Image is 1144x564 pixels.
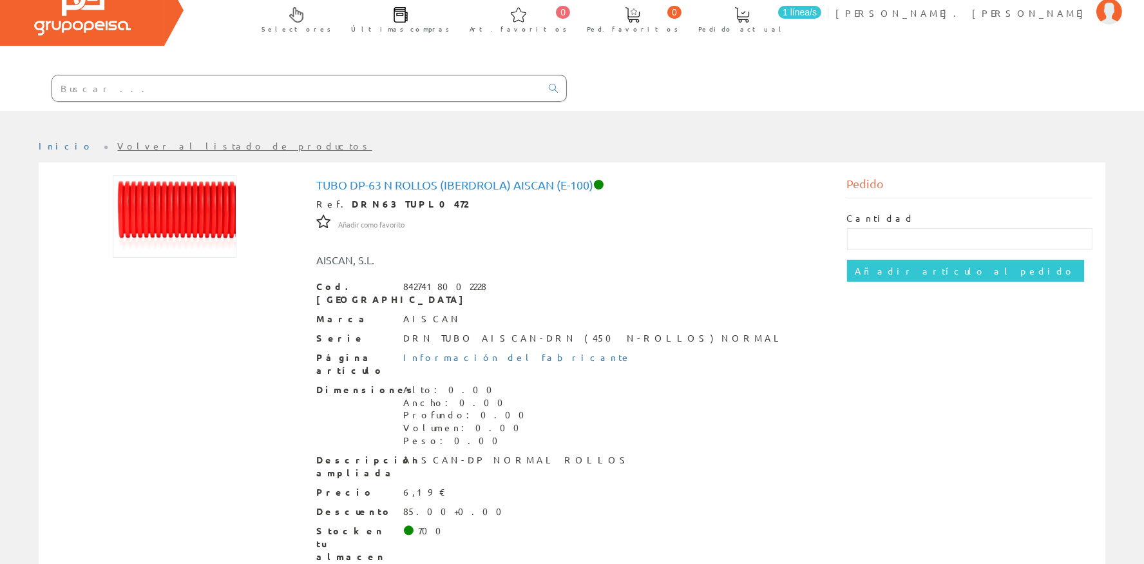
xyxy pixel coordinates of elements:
[556,6,570,19] span: 0
[418,525,449,538] div: 700
[351,23,450,35] span: Últimas compras
[404,313,462,326] div: AISCAN
[317,313,394,326] span: Marca
[698,23,786,35] span: Pedido actual
[667,6,682,19] span: 0
[39,140,93,151] a: Inicio
[317,198,828,211] div: Ref.
[587,23,678,35] span: Ped. favoritos
[778,6,821,19] span: 1 línea/s
[835,6,1090,19] span: [PERSON_NAME]. [PERSON_NAME]
[339,220,405,230] span: Añadir como favorito
[404,280,487,293] div: 8427418002228
[339,218,405,229] a: Añadir como favorito
[404,396,533,409] div: Ancho: 0.00
[52,75,541,101] input: Buscar ...
[404,384,533,396] div: Alto: 0.00
[404,486,446,499] div: 6,19 €
[317,384,394,396] span: Dimensiones
[317,454,394,480] span: Descripción ampliada
[317,486,394,499] span: Precio
[307,253,616,267] div: AISCAN, S.L.
[404,332,785,345] div: DRN TUBO AISCAN-DRN (450 N-ROLLOS) NORMAL
[317,505,394,518] span: Descuento
[317,351,394,377] span: Página artículo
[404,505,510,518] div: 85.00+0.00
[404,422,533,434] div: Volumen: 0.00
[847,260,1084,282] input: Añadir artículo al pedido
[262,23,331,35] span: Selectores
[404,434,533,447] div: Peso: 0.00
[317,525,394,563] span: Stock en tu almacen
[113,175,236,258] img: Foto artículo Tubo Dp-63 N Rollos (iberdrola) Aiscan (E-100) (192x127.71428571429)
[404,454,632,467] div: AISCAN-DP NORMAL ROLLOS
[404,409,533,422] div: Profundo: 0.00
[317,179,828,191] h1: Tubo Dp-63 N Rollos (iberdrola) Aiscan (E-100)
[470,23,567,35] span: Art. favoritos
[118,140,372,151] a: Volver al listado de productos
[317,280,394,306] span: Cod. [GEOGRAPHIC_DATA]
[847,212,915,225] label: Cantidad
[352,198,468,209] strong: DRN63 TUPL0472
[404,351,632,363] a: Información del fabricante
[317,332,394,345] span: Serie
[847,175,1093,199] div: Pedido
